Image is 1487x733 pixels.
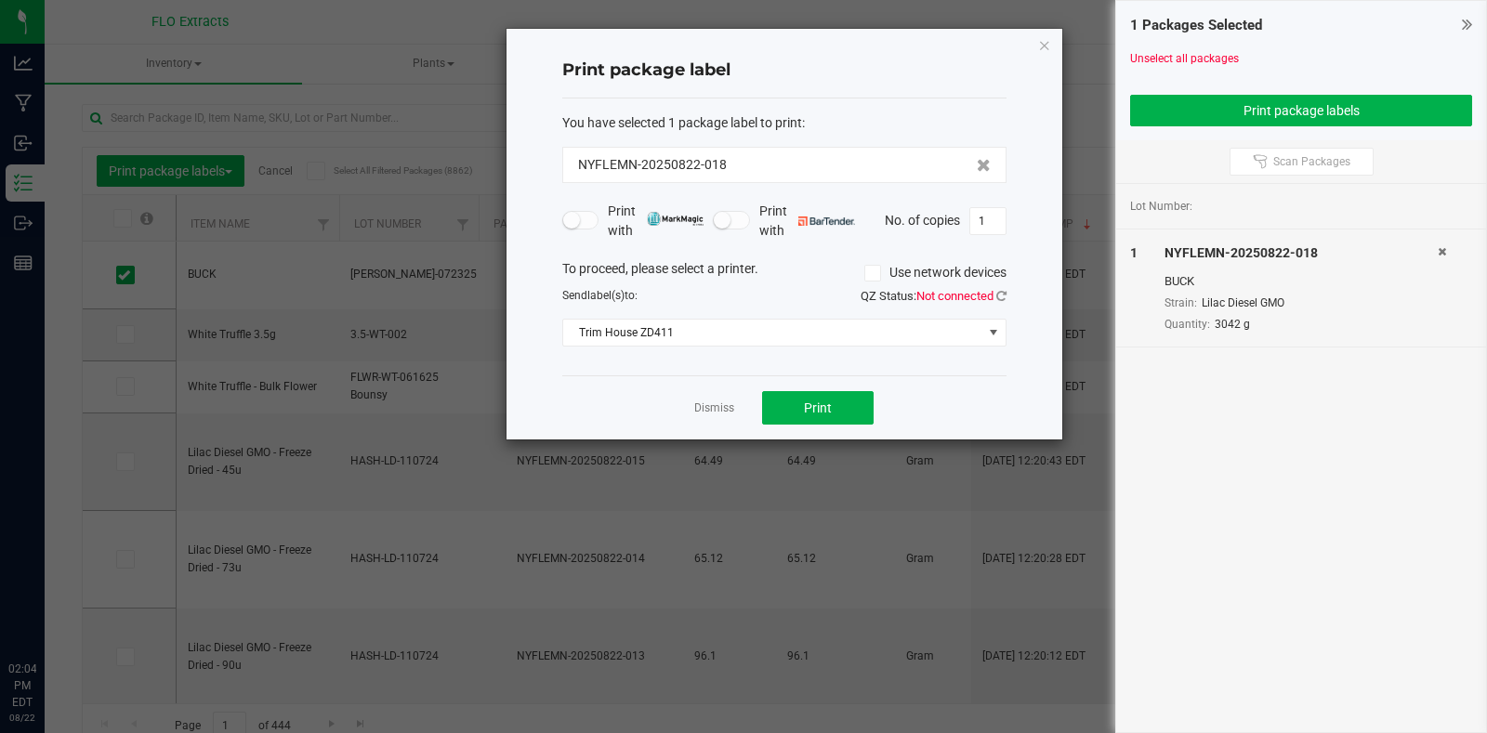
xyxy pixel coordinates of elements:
label: Use network devices [864,263,1007,282]
a: Unselect all packages [1130,52,1239,65]
span: Scan Packages [1273,154,1350,169]
div: To proceed, please select a printer. [548,259,1020,287]
span: label(s) [587,289,625,302]
span: QZ Status: [861,289,1007,303]
div: : [562,113,1007,133]
span: No. of copies [885,212,960,227]
span: Print with [759,202,855,241]
span: Quantity: [1165,318,1210,331]
div: BUCK [1165,272,1438,291]
iframe: Resource center [19,584,74,640]
span: Lilac Diesel GMO [1202,296,1284,309]
img: mark_magic_cybra.png [647,212,704,226]
span: 3042 g [1215,318,1250,331]
a: Dismiss [694,400,734,416]
span: Print with [608,202,704,241]
h4: Print package label [562,59,1007,83]
span: You have selected 1 package label to print [562,115,802,130]
img: bartender.png [798,216,855,226]
span: Print [804,400,832,415]
button: Print package labels [1130,95,1472,126]
span: Strain: [1165,296,1197,309]
span: NYFLEMN-20250822-018 [578,155,727,175]
span: Lot Number: [1130,198,1192,215]
span: Not connected [916,289,994,303]
button: Print [762,391,874,425]
span: Trim House ZD411 [563,320,982,346]
div: NYFLEMN-20250822-018 [1165,243,1438,263]
span: 1 [1130,245,1138,260]
span: Send to: [562,289,638,302]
